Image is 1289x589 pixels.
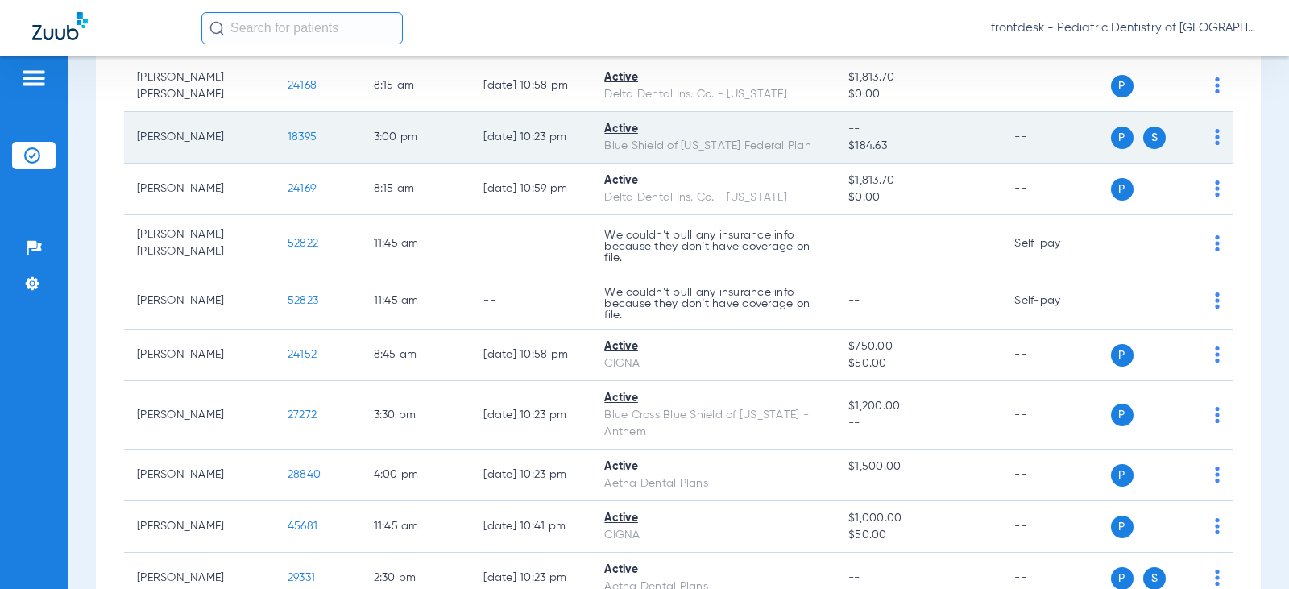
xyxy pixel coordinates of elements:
[470,272,591,330] td: --
[288,295,318,306] span: 52823
[361,272,471,330] td: 11:45 AM
[1215,467,1220,483] img: group-dot-blue.svg
[848,355,989,372] span: $50.00
[1001,60,1110,112] td: --
[604,121,823,138] div: Active
[288,572,315,583] span: 29331
[288,131,317,143] span: 18395
[848,398,989,415] span: $1,200.00
[288,469,321,480] span: 28840
[1111,516,1134,538] span: P
[470,330,591,381] td: [DATE] 10:58 PM
[124,330,275,381] td: [PERSON_NAME]
[1111,344,1134,367] span: P
[1001,381,1110,450] td: --
[848,475,989,492] span: --
[604,475,823,492] div: Aetna Dental Plans
[848,238,860,249] span: --
[604,69,823,86] div: Active
[604,355,823,372] div: CIGNA
[604,86,823,103] div: Delta Dental Ins. Co. - [US_STATE]
[848,572,860,583] span: --
[604,562,823,579] div: Active
[848,138,989,155] span: $184.63
[1111,178,1134,201] span: P
[604,230,823,263] p: We couldn’t pull any insurance info because they don’t have coverage on file.
[1215,77,1220,93] img: group-dot-blue.svg
[848,189,989,206] span: $0.00
[470,381,591,450] td: [DATE] 10:23 PM
[470,501,591,553] td: [DATE] 10:41 PM
[361,330,471,381] td: 8:45 AM
[201,12,403,44] input: Search for patients
[470,215,591,272] td: --
[604,390,823,407] div: Active
[604,138,823,155] div: Blue Shield of [US_STATE] Federal Plan
[604,407,823,441] div: Blue Cross Blue Shield of [US_STATE] - Anthem
[1001,112,1110,164] td: --
[604,527,823,544] div: CIGNA
[124,112,275,164] td: [PERSON_NAME]
[470,60,591,112] td: [DATE] 10:58 PM
[361,60,471,112] td: 8:15 AM
[1111,127,1134,149] span: P
[604,172,823,189] div: Active
[1001,501,1110,553] td: --
[124,60,275,112] td: [PERSON_NAME] [PERSON_NAME]
[288,238,318,249] span: 52822
[1001,272,1110,330] td: Self-pay
[1215,292,1220,309] img: group-dot-blue.svg
[361,164,471,215] td: 8:15 AM
[1215,407,1220,423] img: group-dot-blue.svg
[1143,127,1166,149] span: S
[1215,346,1220,363] img: group-dot-blue.svg
[604,287,823,321] p: We couldn’t pull any insurance info because they don’t have coverage on file.
[32,12,88,40] img: Zuub Logo
[1001,164,1110,215] td: --
[470,450,591,501] td: [DATE] 10:23 PM
[361,381,471,450] td: 3:30 PM
[288,409,317,421] span: 27272
[288,521,317,532] span: 45681
[848,121,989,138] span: --
[1111,75,1134,97] span: P
[848,510,989,527] span: $1,000.00
[604,510,823,527] div: Active
[848,295,860,306] span: --
[1215,129,1220,145] img: group-dot-blue.svg
[124,164,275,215] td: [PERSON_NAME]
[361,112,471,164] td: 3:00 PM
[848,86,989,103] span: $0.00
[848,415,989,432] span: --
[124,501,275,553] td: [PERSON_NAME]
[1001,330,1110,381] td: --
[991,20,1257,36] span: frontdesk - Pediatric Dentistry of [GEOGRAPHIC_DATA][US_STATE] (WR)
[1111,404,1134,426] span: P
[848,69,989,86] span: $1,813.70
[288,349,317,360] span: 24152
[1215,235,1220,251] img: group-dot-blue.svg
[361,450,471,501] td: 4:00 PM
[470,112,591,164] td: [DATE] 10:23 PM
[1001,450,1110,501] td: --
[848,172,989,189] span: $1,813.70
[361,215,471,272] td: 11:45 AM
[288,80,317,91] span: 24168
[470,164,591,215] td: [DATE] 10:59 PM
[848,527,989,544] span: $50.00
[848,458,989,475] span: $1,500.00
[209,21,224,35] img: Search Icon
[124,450,275,501] td: [PERSON_NAME]
[361,501,471,553] td: 11:45 AM
[21,68,47,88] img: hamburger-icon
[1111,464,1134,487] span: P
[848,338,989,355] span: $750.00
[288,183,316,194] span: 24169
[1208,512,1289,589] iframe: Chat Widget
[1001,215,1110,272] td: Self-pay
[124,215,275,272] td: [PERSON_NAME] [PERSON_NAME]
[604,189,823,206] div: Delta Dental Ins. Co. - [US_STATE]
[124,381,275,450] td: [PERSON_NAME]
[604,458,823,475] div: Active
